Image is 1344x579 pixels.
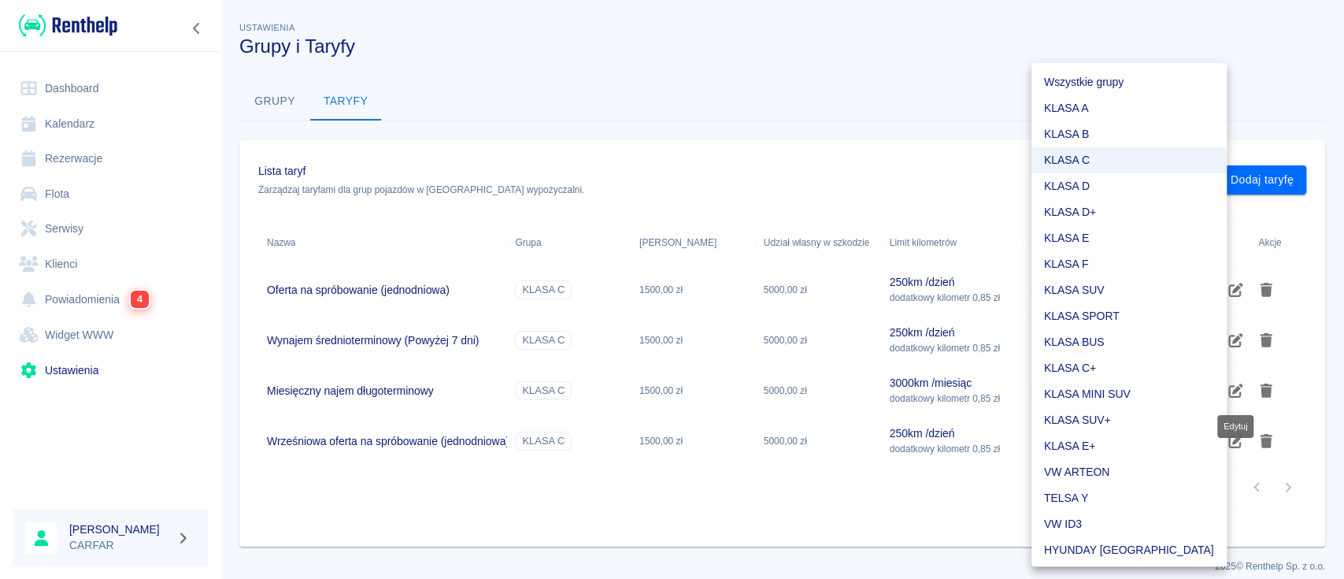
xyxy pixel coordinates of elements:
[1031,303,1227,329] li: KLASA SPORT
[1031,173,1227,199] li: KLASA D
[1031,95,1227,121] li: KLASA A
[1031,277,1227,303] li: KLASA SUV
[1031,407,1227,433] li: KLASA SUV+
[1031,225,1227,251] li: KLASA E
[1031,511,1227,537] li: VW ID3
[1031,433,1227,459] li: KLASA E+
[1031,147,1227,173] li: KLASA C
[1031,329,1227,355] li: KLASA BUS
[1217,415,1253,438] div: Edytuj
[1031,355,1227,381] li: KLASA C+
[1031,251,1227,277] li: KLASA F
[1031,459,1227,485] li: VW ARTEON
[1031,485,1227,511] li: TELSA Y
[1031,69,1227,95] li: Wszystkie grupy
[1031,537,1227,563] li: HYUNDAY [GEOGRAPHIC_DATA]
[1031,121,1227,147] li: KLASA B
[1031,199,1227,225] li: KLASA D+
[1031,381,1227,407] li: KLASA MINI SUV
